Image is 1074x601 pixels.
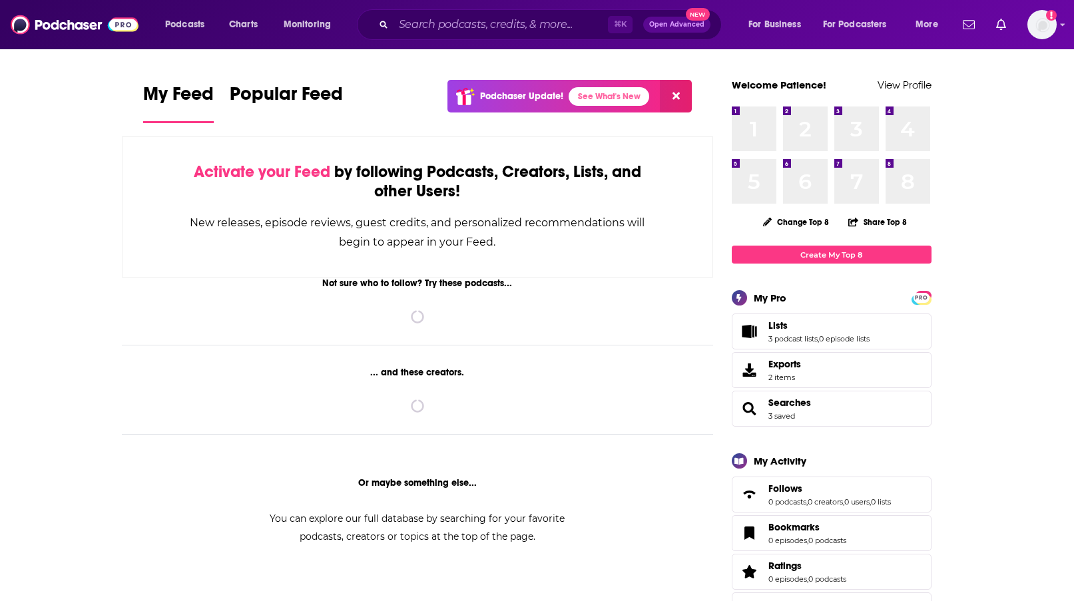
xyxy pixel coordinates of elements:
span: , [807,536,808,545]
span: Exports [768,358,801,370]
button: Share Top 8 [848,209,908,235]
span: Exports [736,361,763,379]
a: Bookmarks [768,521,846,533]
a: 0 users [844,497,870,506]
span: Ratings [732,554,932,590]
a: View Profile [878,79,932,91]
span: ⌘ K [608,16,633,33]
a: 0 podcasts [808,574,846,584]
a: See What's New [569,87,649,106]
span: , [843,497,844,506]
div: My Pro [754,292,786,304]
span: Podcasts [165,15,204,34]
a: 0 lists [871,497,891,506]
button: open menu [814,14,906,35]
a: Show notifications dropdown [991,13,1011,36]
a: 0 episodes [768,574,807,584]
span: Searches [732,391,932,427]
div: ... and these creators. [122,367,714,378]
div: Search podcasts, credits, & more... [370,9,734,40]
span: Follows [732,477,932,512]
span: Logged in as patiencebaldacci [1027,10,1057,39]
a: Welcome Patience! [732,79,826,91]
button: open menu [906,14,955,35]
button: Open AdvancedNew [643,17,710,33]
span: , [807,574,808,584]
a: My Feed [143,83,214,123]
a: Create My Top 8 [732,246,932,264]
span: , [818,334,819,343]
span: , [806,497,808,506]
a: Popular Feed [230,83,343,123]
div: Not sure who to follow? Try these podcasts... [122,278,714,289]
a: Lists [736,322,763,341]
span: Activate your Feed [194,162,330,182]
span: More [916,15,938,34]
a: Bookmarks [736,524,763,542]
a: 0 episode lists [819,334,870,343]
span: PRO [914,293,930,303]
span: New [686,8,710,21]
span: Lists [768,319,788,331]
a: 0 creators [808,497,843,506]
a: 3 podcast lists [768,334,818,343]
a: 0 podcasts [768,497,806,506]
a: Ratings [768,560,846,572]
a: Searches [768,397,811,409]
span: Bookmarks [768,521,820,533]
img: Podchaser - Follow, Share and Rate Podcasts [11,12,138,37]
a: Show notifications dropdown [957,13,980,36]
svg: Add a profile image [1046,10,1057,21]
span: Lists [732,313,932,349]
div: My Activity [754,455,806,467]
a: Follows [768,483,891,495]
span: For Podcasters [823,15,887,34]
a: Lists [768,319,870,331]
span: , [870,497,871,506]
a: 0 podcasts [808,536,846,545]
span: Monitoring [284,15,331,34]
a: 0 episodes [768,536,807,545]
img: User Profile [1027,10,1057,39]
button: open menu [739,14,818,35]
span: My Feed [143,83,214,113]
span: Ratings [768,560,802,572]
button: Show profile menu [1027,10,1057,39]
span: For Business [748,15,801,34]
span: Follows [768,483,802,495]
a: PRO [914,292,930,302]
button: open menu [156,14,222,35]
span: Charts [229,15,258,34]
div: Or maybe something else... [122,477,714,489]
button: Change Top 8 [755,214,838,230]
span: Bookmarks [732,515,932,551]
a: Ratings [736,562,763,581]
input: Search podcasts, credits, & more... [394,14,608,35]
div: You can explore our full database by searching for your favorite podcasts, creators or topics at ... [254,510,581,546]
span: Popular Feed [230,83,343,113]
span: Open Advanced [649,21,704,28]
span: 2 items [768,373,801,382]
p: Podchaser Update! [480,91,563,102]
button: open menu [274,14,348,35]
a: Searches [736,399,763,418]
a: Exports [732,352,932,388]
div: by following Podcasts, Creators, Lists, and other Users! [189,162,647,201]
div: New releases, episode reviews, guest credits, and personalized recommendations will begin to appe... [189,213,647,252]
a: Follows [736,485,763,504]
a: 3 saved [768,411,795,421]
a: Charts [220,14,266,35]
